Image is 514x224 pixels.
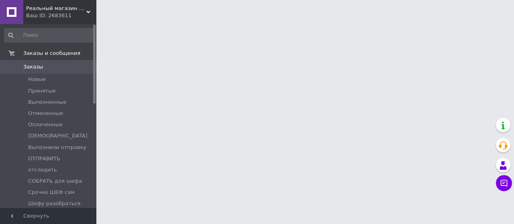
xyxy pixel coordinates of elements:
[28,121,63,128] span: Оплаченные
[28,200,80,207] span: Шефу разобраться
[28,132,88,139] span: [DEMOGRAPHIC_DATA]
[28,110,63,117] span: Отмененные
[28,178,82,185] span: СОБРАТЬ для шефа
[28,189,75,196] span: Срочно ШЕФ сам
[28,144,86,151] span: Выполнили отправку
[496,175,512,191] button: Чат с покупателем
[26,5,86,12] span: Реальный магазин ReMaG в Черкассах
[4,28,95,42] input: Поиск
[23,50,80,57] span: Заказы и сообщения
[28,166,57,174] span: отследить
[23,63,43,71] span: Заказы
[28,99,67,106] span: Выполненные
[26,12,96,19] div: Ваш ID: 2683611
[28,87,56,95] span: Принятые
[28,155,60,162] span: ОТПРАВИТЬ
[28,76,46,83] span: Новые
